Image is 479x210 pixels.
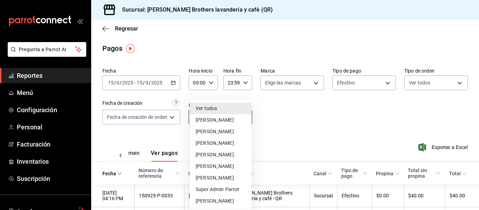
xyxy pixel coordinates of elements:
[190,137,251,149] li: [PERSON_NAME]
[190,149,251,161] li: [PERSON_NAME]
[126,44,135,53] img: Tooltip marker
[190,103,251,114] li: Ver todos
[190,172,251,184] li: [PERSON_NAME]
[190,126,251,137] li: [PERSON_NAME]
[190,161,251,172] li: [PERSON_NAME]
[190,114,251,126] li: [PERSON_NAME]
[190,184,251,195] li: Super Admin Parrot
[190,195,251,207] li: [PERSON_NAME]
